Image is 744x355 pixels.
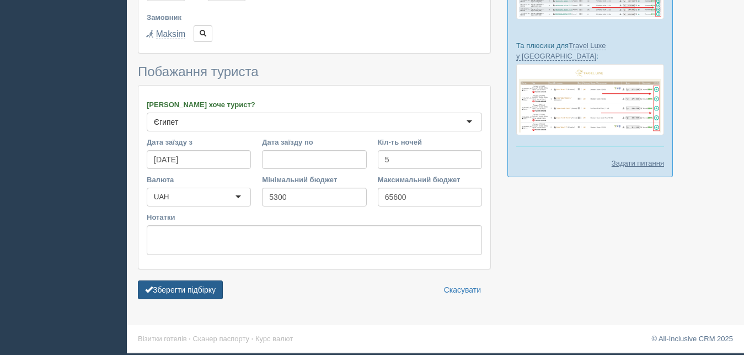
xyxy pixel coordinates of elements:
label: Валюта [147,174,251,185]
div: Єгипет [154,116,178,128]
a: Maksim [156,29,186,39]
label: Максимальний бюджет [378,174,482,185]
input: 7-10 або 7,10,14 [378,150,482,169]
div: UAH [154,192,169,203]
label: Дата заїзду по [262,137,366,147]
a: Скасувати [437,280,488,299]
a: Travel Luxe у [GEOGRAPHIC_DATA] [516,41,606,61]
p: Та плюсики для : [516,40,664,61]
label: Мінімальний бюджет [262,174,366,185]
span: · [189,335,191,343]
label: [PERSON_NAME] хоче турист? [147,99,482,110]
a: © All-Inclusive CRM 2025 [651,335,733,343]
button: Зберегти підбірку [138,280,223,299]
label: Нотатки [147,212,482,222]
img: travel-luxe-%D0%BF%D0%BE%D0%B4%D0%B1%D0%BE%D1%80%D0%BA%D0%B0-%D1%81%D1%80%D0%BC-%D0%B4%D0%BB%D1%8... [516,64,664,135]
a: Візитки готелів [138,335,187,343]
span: Побажання туриста [138,64,259,79]
a: Курс валют [255,335,293,343]
a: Задати питання [612,158,664,168]
label: Дата заїзду з [147,137,251,147]
label: Замовник [147,12,482,23]
span: · [251,335,254,343]
label: Кіл-ть ночей [378,137,482,147]
a: Сканер паспорту [193,335,249,343]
